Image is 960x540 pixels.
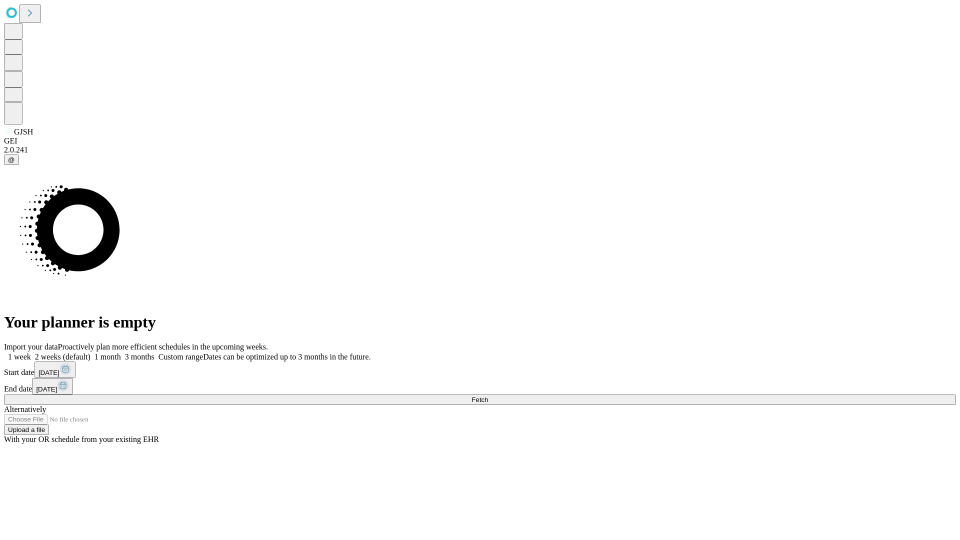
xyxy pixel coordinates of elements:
span: 2 weeks (default) [35,352,90,361]
span: [DATE] [38,369,59,376]
button: [DATE] [34,361,75,378]
div: 2.0.241 [4,145,956,154]
button: @ [4,154,19,165]
span: Proactively plan more efficient schedules in the upcoming weeks. [58,342,268,351]
span: @ [8,156,15,163]
span: Custom range [158,352,203,361]
span: Import your data [4,342,58,351]
span: With your OR schedule from your existing EHR [4,435,159,443]
span: GJSH [14,127,33,136]
div: End date [4,378,956,394]
span: 1 month [94,352,121,361]
span: [DATE] [36,385,57,393]
span: Fetch [471,396,488,403]
div: GEI [4,136,956,145]
span: 1 week [8,352,31,361]
button: Upload a file [4,424,49,435]
span: Dates can be optimized up to 3 months in the future. [203,352,370,361]
h1: Your planner is empty [4,313,956,331]
span: Alternatively [4,405,46,413]
button: Fetch [4,394,956,405]
span: 3 months [125,352,154,361]
div: Start date [4,361,956,378]
button: [DATE] [32,378,73,394]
